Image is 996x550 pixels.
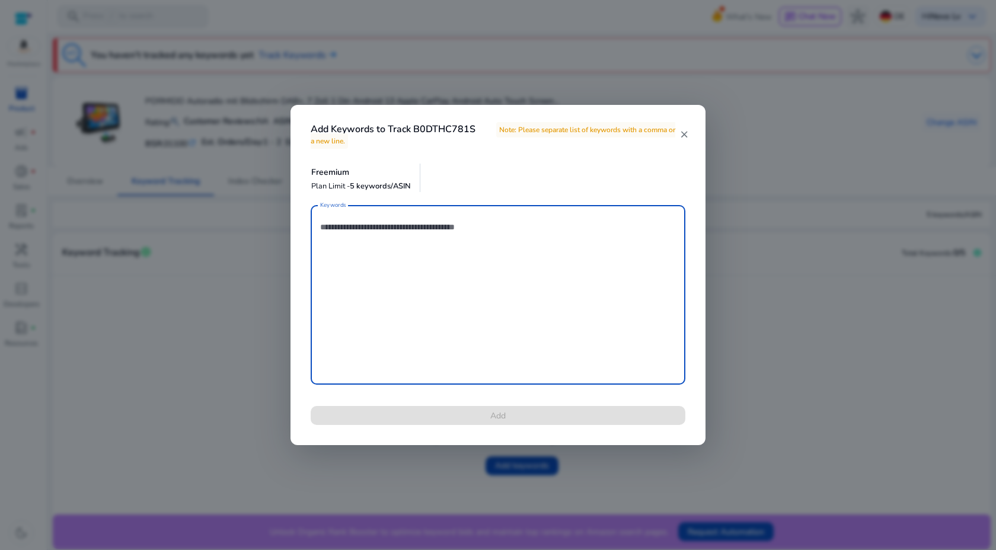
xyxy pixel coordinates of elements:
[311,122,675,149] span: Note: Please separate list of keywords with a comma or a new line.
[350,181,411,191] span: 5 keywords/ASIN
[311,181,411,192] p: Plan Limit -
[311,168,411,178] h5: Freemium
[311,124,679,146] h4: Add Keywords to Track B0DTHC781S
[320,201,346,209] mat-label: Keywords
[679,129,689,140] mat-icon: close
